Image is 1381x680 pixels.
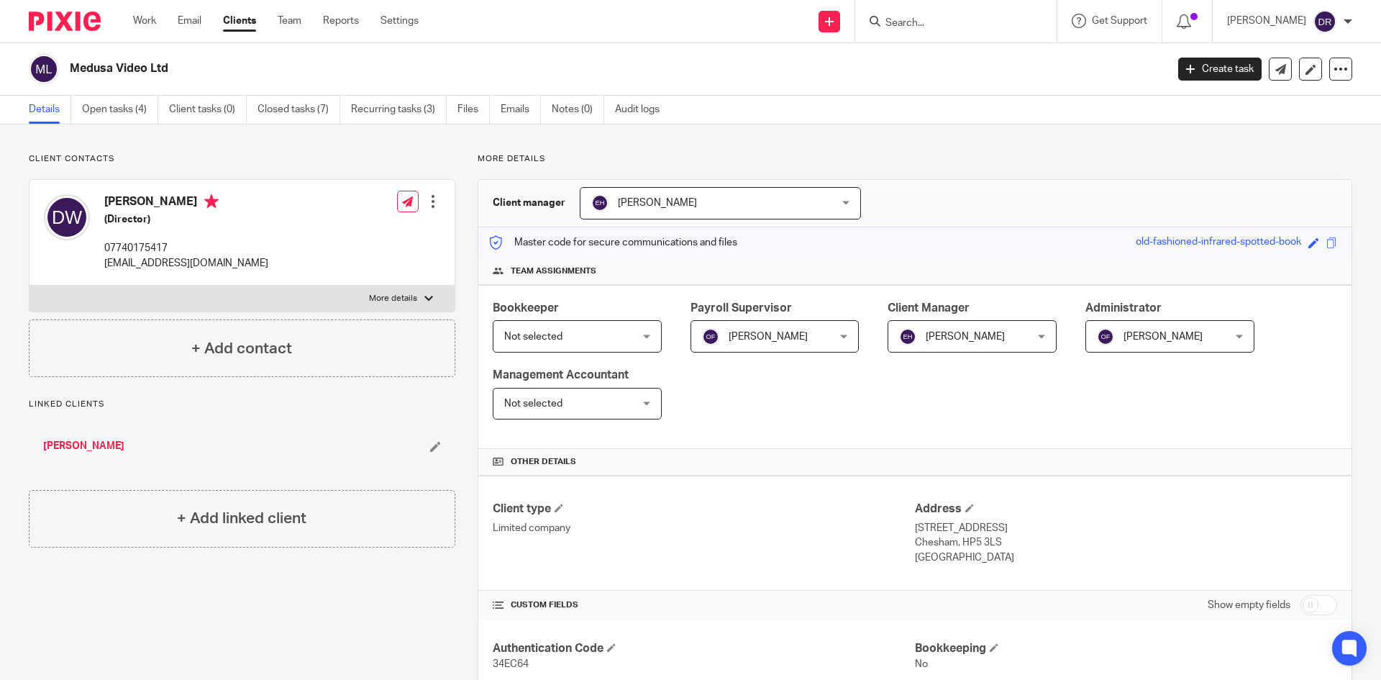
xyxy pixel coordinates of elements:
[915,535,1337,550] p: Chesham, HP5 3LS
[369,293,417,304] p: More details
[82,96,158,124] a: Open tasks (4)
[104,256,268,271] p: [EMAIL_ADDRESS][DOMAIN_NAME]
[1085,302,1162,314] span: Administrator
[729,332,808,342] span: [PERSON_NAME]
[1136,235,1301,251] div: old-fashioned-infrared-spotted-book
[29,12,101,31] img: Pixie
[257,96,340,124] a: Closed tasks (7)
[493,521,915,535] p: Limited company
[915,502,1337,517] h4: Address
[493,502,915,517] h4: Client type
[29,399,455,410] p: Linked clients
[478,153,1352,165] p: More details
[690,302,792,314] span: Payroll Supervisor
[915,641,1337,656] h4: Bookkeeping
[489,235,737,250] p: Master code for secure communications and files
[552,96,604,124] a: Notes (0)
[1313,10,1336,33] img: svg%3E
[278,14,301,28] a: Team
[29,153,455,165] p: Client contacts
[204,194,219,209] i: Primary
[493,302,559,314] span: Bookkeeper
[43,439,124,453] a: [PERSON_NAME]
[169,96,247,124] a: Client tasks (0)
[493,599,915,611] h4: CUSTOM FIELDS
[493,196,565,210] h3: Client manager
[501,96,541,124] a: Emails
[915,550,1337,565] p: [GEOGRAPHIC_DATA]
[223,14,256,28] a: Clients
[493,369,629,381] span: Management Accountant
[70,61,939,76] h2: Medusa Video Ltd
[884,17,1013,30] input: Search
[511,456,576,468] span: Other details
[504,399,562,409] span: Not selected
[191,337,292,360] h4: + Add contact
[29,54,59,84] img: svg%3E
[323,14,359,28] a: Reports
[888,302,970,314] span: Client Manager
[1092,16,1147,26] span: Get Support
[1097,328,1114,345] img: svg%3E
[493,641,915,656] h4: Authentication Code
[29,96,71,124] a: Details
[177,507,306,530] h4: + Add linked client
[44,194,90,240] img: svg%3E
[493,659,529,669] span: 34EC64
[1208,598,1290,612] label: Show empty fields
[1178,58,1262,81] a: Create task
[504,332,562,342] span: Not selected
[457,96,490,124] a: Files
[178,14,201,28] a: Email
[1124,332,1203,342] span: [PERSON_NAME]
[702,328,719,345] img: svg%3E
[591,194,609,212] img: svg%3E
[380,14,419,28] a: Settings
[133,14,156,28] a: Work
[915,521,1337,535] p: [STREET_ADDRESS]
[618,198,697,208] span: [PERSON_NAME]
[899,328,916,345] img: svg%3E
[511,266,596,277] span: Team assignments
[915,659,928,669] span: No
[1227,14,1306,28] p: [PERSON_NAME]
[104,212,268,227] h5: (Director)
[104,241,268,255] p: 07740175417
[351,96,447,124] a: Recurring tasks (3)
[104,194,268,212] h4: [PERSON_NAME]
[926,332,1005,342] span: [PERSON_NAME]
[615,96,670,124] a: Audit logs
